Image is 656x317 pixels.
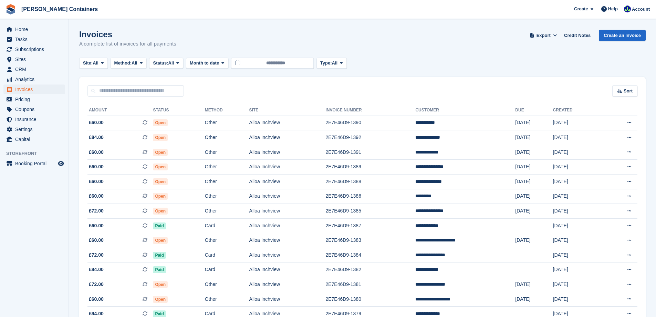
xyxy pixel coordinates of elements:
span: Pricing [15,95,56,104]
img: stora-icon-8386f47178a22dfd0bd8f6a31ec36ba5ce8667c1dd55bd0f319d3a0aa187defe.svg [6,4,16,14]
a: menu [3,135,65,144]
td: Other [205,292,249,307]
span: Sort [624,88,633,95]
a: menu [3,55,65,64]
td: 2E7E46D9-1389 [325,160,415,175]
td: Alloa Inchview [249,233,326,248]
td: [DATE] [553,292,602,307]
td: 2E7E46D9-1384 [325,248,415,263]
span: Open [153,134,168,141]
span: £60.00 [89,119,104,126]
span: All [332,60,338,67]
span: Coupons [15,105,56,114]
a: menu [3,44,65,54]
span: £60.00 [89,296,104,303]
a: [PERSON_NAME] Containers [19,3,101,15]
td: Other [205,130,249,145]
a: menu [3,85,65,94]
span: Booking Portal [15,159,56,168]
td: 2E7E46D9-1383 [325,233,415,248]
td: [DATE] [515,130,553,145]
span: Invoices [15,85,56,94]
a: menu [3,125,65,134]
span: Open [153,164,168,170]
td: [DATE] [515,233,553,248]
span: Method: [114,60,132,67]
a: Preview store [57,159,65,168]
span: Paid [153,266,166,273]
a: menu [3,159,65,168]
td: Other [205,175,249,189]
td: Alloa Inchview [249,218,326,233]
span: Open [153,178,168,185]
td: Alloa Inchview [249,204,326,219]
td: Alloa Inchview [249,116,326,130]
th: Due [515,105,553,116]
span: £60.00 [89,163,104,170]
button: Month to date [186,58,228,69]
span: £60.00 [89,149,104,156]
td: Card [205,248,249,263]
td: [DATE] [553,233,602,248]
td: [DATE] [515,145,553,160]
td: [DATE] [553,204,602,219]
td: [DATE] [553,189,602,204]
td: 2E7E46D9-1388 [325,175,415,189]
span: Create [574,6,588,12]
th: Customer [415,105,515,116]
span: Home [15,24,56,34]
a: menu [3,75,65,84]
td: [DATE] [515,277,553,292]
a: menu [3,115,65,124]
span: £60.00 [89,192,104,200]
td: 2E7E46D9-1382 [325,262,415,277]
span: Tasks [15,34,56,44]
td: 2E7E46D9-1390 [325,116,415,130]
td: Other [205,189,249,204]
td: Card [205,218,249,233]
span: Open [153,208,168,215]
span: Analytics [15,75,56,84]
span: Insurance [15,115,56,124]
td: 2E7E46D9-1387 [325,218,415,233]
button: Status: All [149,58,183,69]
span: £84.00 [89,266,104,273]
span: £60.00 [89,178,104,185]
td: [DATE] [553,145,602,160]
span: Storefront [6,150,69,157]
td: 2E7E46D9-1391 [325,145,415,160]
td: Alloa Inchview [249,248,326,263]
a: menu [3,105,65,114]
a: menu [3,65,65,74]
td: Other [205,233,249,248]
td: [DATE] [553,218,602,233]
td: Alloa Inchview [249,145,326,160]
td: Other [205,116,249,130]
span: Paid [153,222,166,229]
span: Sites [15,55,56,64]
th: Status [153,105,205,116]
a: Create an Invoice [599,30,646,41]
td: [DATE] [553,248,602,263]
span: Open [153,149,168,156]
img: Audra Whitelaw [624,6,631,12]
td: Alloa Inchview [249,130,326,145]
td: [DATE] [553,175,602,189]
span: All [132,60,137,67]
td: Alloa Inchview [249,277,326,292]
span: Site: [83,60,93,67]
span: Paid [153,252,166,259]
th: Amount [87,105,153,116]
span: Type: [320,60,332,67]
th: Method [205,105,249,116]
h1: Invoices [79,30,176,39]
span: £84.00 [89,134,104,141]
td: 2E7E46D9-1392 [325,130,415,145]
td: Card [205,262,249,277]
td: [DATE] [515,175,553,189]
span: Open [153,281,168,288]
span: Open [153,296,168,303]
td: [DATE] [515,204,553,219]
span: Help [608,6,618,12]
span: £60.00 [89,237,104,244]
